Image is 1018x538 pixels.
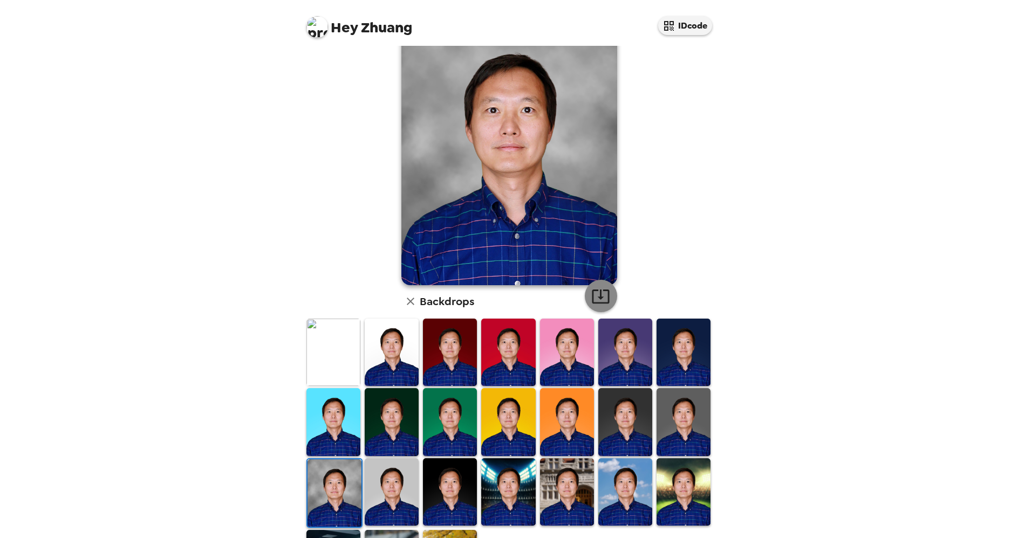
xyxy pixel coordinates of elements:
button: IDcode [658,16,712,35]
img: Original [306,319,360,386]
span: Zhuang [306,11,412,35]
h6: Backdrops [420,293,474,310]
span: Hey [331,18,358,37]
img: profile pic [306,16,328,38]
img: user [401,16,617,285]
